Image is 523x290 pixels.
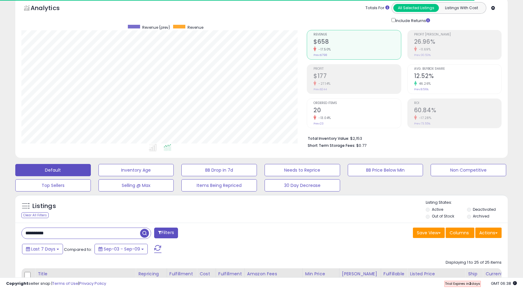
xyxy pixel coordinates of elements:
span: $0.77 [356,143,366,148]
small: Prev: 73.55% [414,122,430,125]
span: Revenue (prev) [142,25,170,30]
div: Include Returns [387,17,437,24]
button: Sep-03 - Sep-09 [95,244,148,254]
span: Profit [PERSON_NAME] [414,33,501,36]
button: Inventory Age [98,164,174,176]
button: All Selected Listings [393,4,439,12]
span: Revenue [187,25,203,30]
label: Archived [473,214,489,219]
h2: $658 [313,38,401,46]
div: Amazon Fees [247,271,300,277]
div: Title [38,271,133,277]
li: $2,153 [308,134,497,142]
small: Prev: 23 [313,122,324,125]
strong: Copyright [6,281,28,286]
small: -13.04% [316,116,331,120]
h5: Listings [32,202,56,210]
span: 2025-09-18 06:38 GMT [491,281,517,286]
div: Ship Price [468,271,480,284]
span: Compared to: [64,247,92,252]
span: Last 7 Days [31,246,55,252]
span: Sep-03 - Sep-09 [104,246,140,252]
button: Actions [475,228,502,238]
p: Listing States: [426,200,507,206]
div: Fulfillment Cost [218,271,242,284]
span: Profit [313,67,401,71]
div: Min Price [305,271,337,277]
div: Current Buybox Price [485,271,517,284]
h2: $177 [313,72,401,81]
small: Prev: $798 [313,53,327,57]
small: -17.28% [417,116,432,120]
button: Columns [446,228,474,238]
div: Cost [199,271,213,277]
small: 46.26% [417,81,431,86]
div: Repricing [138,271,164,277]
label: Active [432,207,443,212]
button: Needs to Reprice [265,164,340,176]
small: Prev: 30.53% [414,53,431,57]
button: Selling @ Max [98,179,174,191]
b: Total Inventory Value: [308,136,349,141]
small: Prev: $244 [313,87,327,91]
span: Revenue [313,33,401,36]
small: -27.14% [316,81,331,86]
button: BB Drop in 7d [181,164,257,176]
button: 30 Day Decrease [265,179,340,191]
button: Listings With Cost [439,4,484,12]
span: Ordered Items [313,102,401,105]
h2: 26.96% [414,38,501,46]
button: Last 7 Days [22,244,63,254]
button: Default [15,164,91,176]
button: Non Competitive [431,164,506,176]
div: [PERSON_NAME] [342,271,378,277]
button: Items Being Repriced [181,179,257,191]
h2: 20 [313,107,401,115]
button: Filters [154,228,178,238]
div: Displaying 1 to 25 of 25 items [446,260,502,266]
div: Listed Price [410,271,463,277]
label: Out of Stock [432,214,454,219]
small: -11.69% [417,47,431,52]
div: Fulfillment [169,271,194,277]
h2: 60.84% [414,107,501,115]
div: Totals For [365,5,389,11]
div: Clear All Filters [21,212,49,218]
button: BB Price Below Min [348,164,423,176]
h5: Analytics [31,4,72,14]
b: Short Term Storage Fees: [308,143,355,148]
small: -17.50% [316,47,331,52]
span: Avg. Buybox Share [414,67,501,71]
span: Trial Expires in days [445,281,480,286]
button: Save View [413,228,445,238]
label: Deactivated [473,207,496,212]
div: Fulfillable Quantity [384,271,405,284]
button: Top Sellers [15,179,91,191]
small: Prev: 8.56% [414,87,428,91]
span: Columns [450,230,469,236]
b: 2 [469,281,471,286]
a: Privacy Policy [79,281,106,286]
h2: 12.52% [414,72,501,81]
a: Terms of Use [52,281,78,286]
span: ROI [414,102,501,105]
div: seller snap | | [6,281,106,287]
